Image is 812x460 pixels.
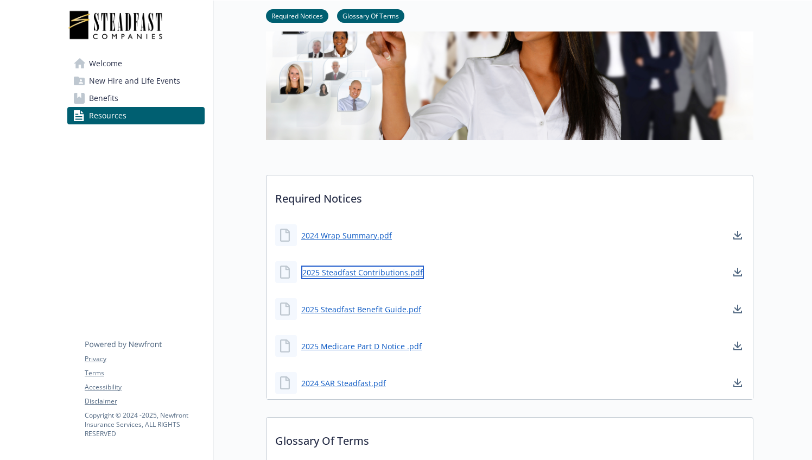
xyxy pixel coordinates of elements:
a: Privacy [85,354,204,364]
a: 2025 Medicare Part D Notice .pdf [301,341,422,352]
a: download document [731,376,744,389]
a: download document [731,229,744,242]
a: Glossary Of Terms [337,10,404,21]
p: Copyright © 2024 - 2025 , Newfront Insurance Services, ALL RIGHTS RESERVED [85,411,204,438]
span: Welcome [89,55,122,72]
a: Required Notices [266,10,328,21]
a: 2024 SAR Steadfast.pdf [301,377,386,389]
a: New Hire and Life Events [67,72,205,90]
a: download document [731,339,744,352]
a: download document [731,303,744,316]
a: Benefits [67,90,205,107]
p: Glossary Of Terms [267,418,753,458]
span: Resources [89,107,126,124]
a: Resources [67,107,205,124]
a: Accessibility [85,382,204,392]
p: Required Notices [267,175,753,216]
a: Disclaimer [85,396,204,406]
a: Terms [85,368,204,378]
a: 2025 Steadfast Benefit Guide.pdf [301,304,421,315]
a: 2025 Steadfast Contributions.pdf [301,266,424,279]
span: New Hire and Life Events [89,72,180,90]
a: download document [731,266,744,279]
a: 2024 Wrap Summary.pdf [301,230,392,241]
a: Welcome [67,55,205,72]
span: Benefits [89,90,118,107]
